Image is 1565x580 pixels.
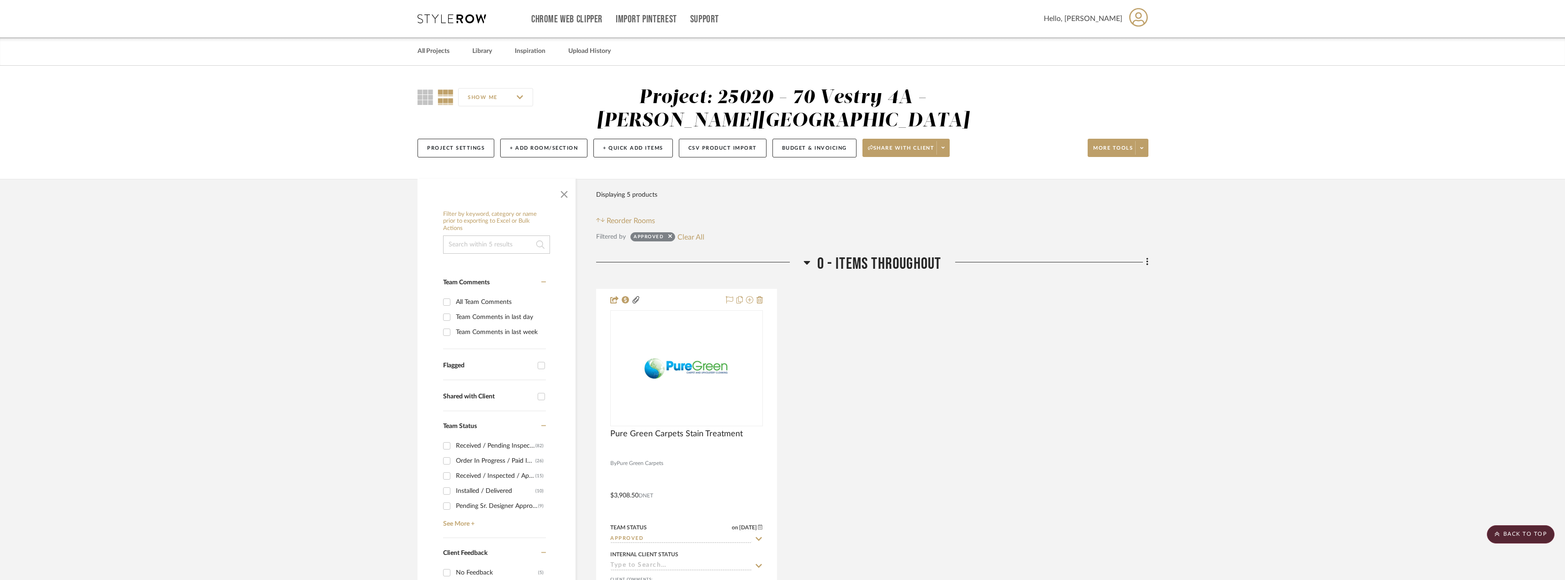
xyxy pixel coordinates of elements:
[443,393,533,401] div: Shared with Client
[679,139,767,157] button: CSV Product Import
[443,550,487,556] span: Client Feedback
[472,45,492,57] a: Library
[610,550,678,559] div: Internal Client Status
[596,215,655,226] button: Reorder Rooms
[616,16,677,23] a: Import Pinterest
[596,186,657,204] div: Displaying 5 products
[443,423,477,429] span: Team Status
[535,484,544,498] div: (10)
[555,183,573,202] button: Close
[535,454,544,468] div: (26)
[538,565,544,580] div: (5)
[535,439,544,453] div: (82)
[596,232,626,242] div: Filtered by
[456,469,535,483] div: Received / Inspected / Approved
[456,565,538,580] div: No Feedback
[610,459,617,468] span: By
[568,45,611,57] a: Upload History
[531,16,603,23] a: Chrome Web Clipper
[1044,13,1122,24] span: Hello, [PERSON_NAME]
[868,145,935,158] span: Share with client
[443,362,533,370] div: Flagged
[1487,525,1554,543] scroll-to-top-button: BACK TO TOP
[456,295,544,309] div: All Team Comments
[617,459,663,468] span: Pure Green Carpets
[535,469,544,483] div: (15)
[443,211,550,232] h6: Filter by keyword, category or name prior to exporting to Excel or Bulk Actions
[610,429,743,439] span: Pure Green Carpets Stain Treatment
[690,16,719,23] a: Support
[538,499,544,513] div: (9)
[443,279,490,286] span: Team Comments
[1088,139,1148,157] button: More tools
[817,254,941,274] span: 0 - Items Throughout
[456,499,538,513] div: Pending Sr. Designer Approval
[772,139,857,157] button: Budget & Invoicing
[607,215,655,226] span: Reorder Rooms
[862,139,950,157] button: Share with client
[456,310,544,324] div: Team Comments in last day
[456,484,535,498] div: Installed / Delivered
[738,524,758,531] span: [DATE]
[732,525,738,530] span: on
[456,454,535,468] div: Order In Progress / Paid In Full w/ Freight, No Balance due
[456,439,535,453] div: Received / Pending Inspection
[610,562,752,570] input: Type to Search…
[610,535,752,543] input: Type to Search…
[418,139,494,157] button: Project Settings
[441,513,546,528] a: See More +
[443,235,550,254] input: Search within 5 results
[629,311,744,425] img: Pure Green Carpets Stain Treatment
[593,139,673,157] button: + Quick Add Items
[500,139,587,157] button: + Add Room/Section
[418,45,449,57] a: All Projects
[1093,145,1133,158] span: More tools
[611,311,762,426] div: 0
[634,234,664,243] div: Approved
[677,231,704,243] button: Clear All
[610,523,647,532] div: Team Status
[456,325,544,340] div: Team Comments in last week
[515,45,545,57] a: Inspiration
[597,88,970,131] div: Project: 25020 - 70 Vestry 4A - [PERSON_NAME][GEOGRAPHIC_DATA]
